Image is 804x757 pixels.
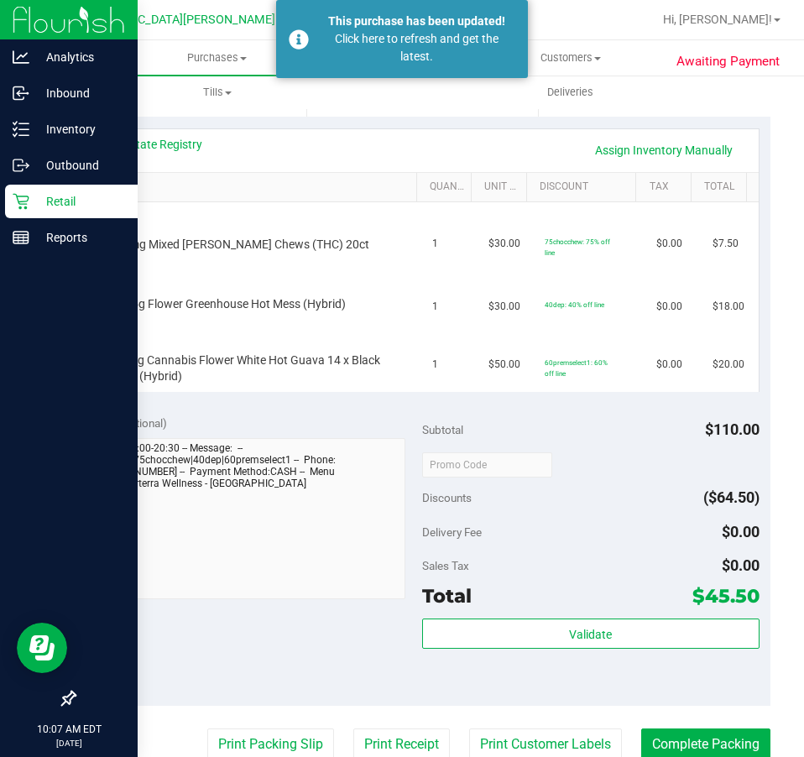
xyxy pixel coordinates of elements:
p: Analytics [29,47,130,67]
span: $7.50 [713,236,739,252]
span: $20.00 [713,357,744,373]
span: Discounts [422,483,472,513]
inline-svg: Outbound [13,157,29,174]
span: 60premselect1: 60% off line [545,358,608,378]
iframe: Resource center [17,623,67,673]
div: This purchase has been updated! [318,13,515,30]
a: Total [704,180,739,194]
span: $30.00 [488,236,520,252]
span: $0.00 [656,236,682,252]
span: 75chocchew: 75% off line [545,238,610,257]
a: Discount [540,180,629,194]
span: Delivery Fee [422,525,482,539]
span: Total [422,584,472,608]
span: $0.00 [722,523,760,540]
span: 1 [432,299,438,315]
span: Deliveries [525,85,616,100]
a: Tax [650,180,685,194]
a: Customers [394,40,747,76]
p: Inventory [29,119,130,139]
span: $0.00 [656,357,682,373]
span: $0.00 [656,299,682,315]
a: Purchases [40,40,394,76]
span: Awaiting Payment [676,52,780,71]
a: Assign Inventory Manually [584,136,744,164]
input: Promo Code [422,452,552,478]
p: Reports [29,227,130,248]
span: $50.00 [488,357,520,373]
span: $18.00 [713,299,744,315]
inline-svg: Reports [13,229,29,246]
span: [GEOGRAPHIC_DATA][PERSON_NAME] [68,13,275,27]
span: $0.00 [722,556,760,574]
span: Subtotal [422,423,463,436]
span: Customers [394,50,746,65]
a: SKU [99,180,410,194]
span: Hi, [PERSON_NAME]! [663,13,772,26]
span: $30.00 [488,299,520,315]
a: View State Registry [102,136,202,153]
span: FD 3.5g Flower Greenhouse Hot Mess (Hybrid) [105,296,346,312]
span: 1 [432,236,438,252]
span: HT 5mg Mixed [PERSON_NAME] Chews (THC) 20ct [105,237,369,253]
inline-svg: Inbound [13,85,29,102]
p: Retail [29,191,130,211]
inline-svg: Retail [13,193,29,210]
p: Inbound [29,83,130,103]
span: Tills [41,85,393,100]
p: [DATE] [8,737,130,749]
a: Unit Price [484,180,519,194]
span: $45.50 [692,584,760,608]
inline-svg: Analytics [13,49,29,65]
span: Validate [569,628,612,641]
a: Tills [40,75,394,110]
div: Click here to refresh and get the latest. [318,30,515,65]
button: Validate [422,619,760,649]
inline-svg: Inventory [13,121,29,138]
a: Deliveries [394,75,747,110]
span: 40dep: 40% off line [545,300,604,309]
span: 1 [432,357,438,373]
p: 10:07 AM EDT [8,722,130,737]
span: $110.00 [705,420,760,438]
span: Purchases [40,50,394,65]
span: ($64.50) [703,488,760,506]
p: Outbound [29,155,130,175]
a: Quantity [430,180,465,194]
span: Sales Tax [422,559,469,572]
span: FT 3.5g Cannabis Flower White Hot Guava 14 x Black Velvet (Hybrid) [105,352,389,384]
